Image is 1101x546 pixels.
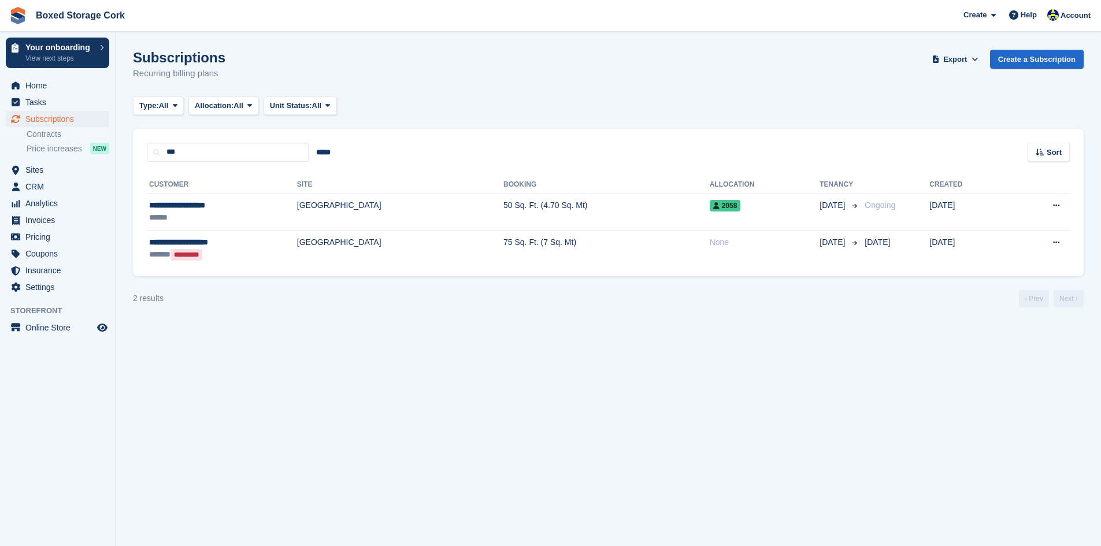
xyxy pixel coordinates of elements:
div: 2 results [133,292,164,304]
button: Allocation: All [188,96,259,116]
span: Invoices [25,212,95,228]
td: [DATE] [929,194,1010,231]
span: 2058 [710,200,741,211]
span: Unit Status: [270,100,312,112]
a: Previous [1019,290,1049,307]
td: 75 Sq. Ft. (7 Sq. Mt) [503,231,710,267]
a: Preview store [95,321,109,335]
a: menu [6,246,109,262]
span: Allocation: [195,100,233,112]
span: Tasks [25,94,95,110]
span: Sort [1047,147,1062,158]
a: menu [6,212,109,228]
th: Customer [147,176,297,194]
th: Site [297,176,503,194]
a: menu [6,279,109,295]
span: Insurance [25,262,95,278]
span: [DATE] [865,237,890,247]
th: Allocation [710,176,820,194]
span: All [312,100,322,112]
span: Create [963,9,987,21]
p: Recurring billing plans [133,67,225,80]
span: Analytics [25,195,95,211]
span: All [159,100,169,112]
div: None [710,236,820,248]
span: Subscriptions [25,111,95,127]
a: Boxed Storage Cork [31,6,129,25]
p: Your onboarding [25,43,94,51]
span: Ongoing [865,200,895,210]
span: Pricing [25,229,95,245]
a: menu [6,179,109,195]
th: Created [929,176,1010,194]
a: menu [6,77,109,94]
span: Coupons [25,246,95,262]
td: [GEOGRAPHIC_DATA] [297,231,503,267]
p: View next steps [25,53,94,64]
span: Storefront [10,305,115,317]
button: Type: All [133,96,184,116]
a: menu [6,162,109,178]
td: 50 Sq. Ft. (4.70 Sq. Mt) [503,194,710,231]
span: All [233,100,243,112]
h1: Subscriptions [133,50,225,65]
div: NEW [90,143,109,154]
button: Unit Status: All [264,96,337,116]
span: Export [943,54,967,65]
span: Help [1021,9,1037,21]
span: Price increases [27,143,82,154]
td: [GEOGRAPHIC_DATA] [297,194,503,231]
a: Your onboarding View next steps [6,38,109,68]
span: [DATE] [820,236,847,248]
span: Home [25,77,95,94]
span: Account [1061,10,1091,21]
th: Booking [503,176,710,194]
span: Type: [139,100,159,112]
th: Tenancy [820,176,860,194]
span: Settings [25,279,95,295]
a: menu [6,229,109,245]
a: Next [1054,290,1084,307]
button: Export [930,50,981,69]
a: menu [6,195,109,211]
td: [DATE] [929,231,1010,267]
span: Online Store [25,320,95,336]
a: menu [6,320,109,336]
a: menu [6,94,109,110]
img: Vincent [1047,9,1059,21]
nav: Page [1017,290,1086,307]
span: CRM [25,179,95,195]
span: Sites [25,162,95,178]
a: Price increases NEW [27,142,109,155]
a: menu [6,262,109,278]
a: Contracts [27,129,109,140]
img: stora-icon-8386f47178a22dfd0bd8f6a31ec36ba5ce8667c1dd55bd0f319d3a0aa187defe.svg [9,7,27,24]
a: Create a Subscription [990,50,1084,69]
a: menu [6,111,109,127]
span: [DATE] [820,199,847,211]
